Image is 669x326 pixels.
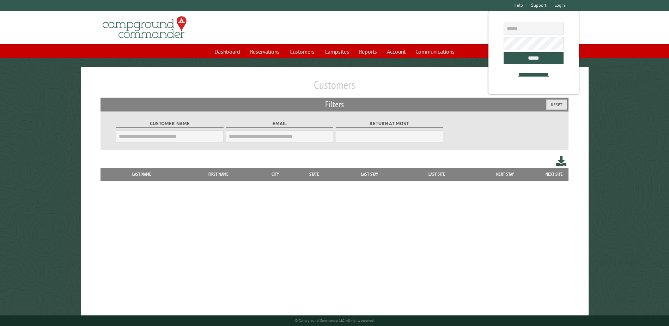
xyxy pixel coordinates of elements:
[546,99,567,110] button: Reset
[101,14,189,41] img: Campground Commander
[179,168,258,181] th: First Name
[403,168,470,181] th: Last Site
[320,45,353,58] a: Campsites
[226,120,333,128] label: Email
[556,155,566,168] a: Download this customer list (.csv)
[101,98,568,111] h2: Filters
[336,120,443,128] label: Return at most
[470,168,540,181] th: Next Stay
[258,168,293,181] th: City
[293,168,336,181] th: State
[295,318,375,323] small: © Campground Commander LLC. All rights reserved.
[336,168,404,181] th: Last Stay
[246,45,284,58] a: Reservations
[411,45,459,58] a: Communications
[116,120,223,128] label: Customer Name
[104,168,179,181] th: Last Name
[355,45,381,58] a: Reports
[540,168,568,181] th: Next Site
[285,45,319,58] a: Customers
[383,45,410,58] a: Account
[101,78,568,97] h1: Customers
[210,45,244,58] a: Dashboard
